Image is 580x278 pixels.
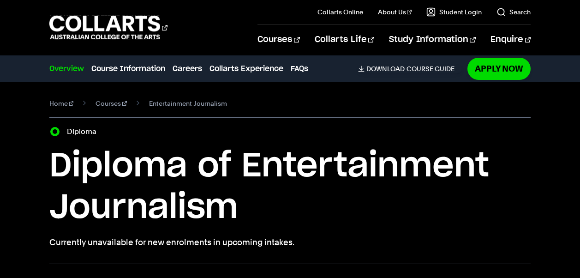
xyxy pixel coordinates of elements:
h1: Diploma of Entertainment Journalism [49,145,531,229]
a: Courses [96,97,127,110]
a: Overview [49,63,84,74]
a: Study Information [389,24,476,55]
a: Careers [173,63,202,74]
a: Course Information [91,63,165,74]
label: Diploma [67,125,102,138]
a: FAQs [291,63,308,74]
a: Search [496,7,531,17]
span: Download [366,65,405,73]
a: Apply Now [467,58,531,79]
a: Home [49,97,74,110]
a: Collarts Experience [209,63,283,74]
a: Student Login [426,7,482,17]
div: Go to homepage [49,14,167,41]
span: Entertainment Journalism [149,97,227,110]
a: Collarts Online [317,7,363,17]
a: Courses [257,24,299,55]
a: About Us [378,7,412,17]
a: DownloadCourse Guide [358,65,462,73]
a: Enquire [490,24,531,55]
a: Collarts Life [315,24,374,55]
p: Currently unavailable for new enrolments in upcoming intakes. [49,236,531,249]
